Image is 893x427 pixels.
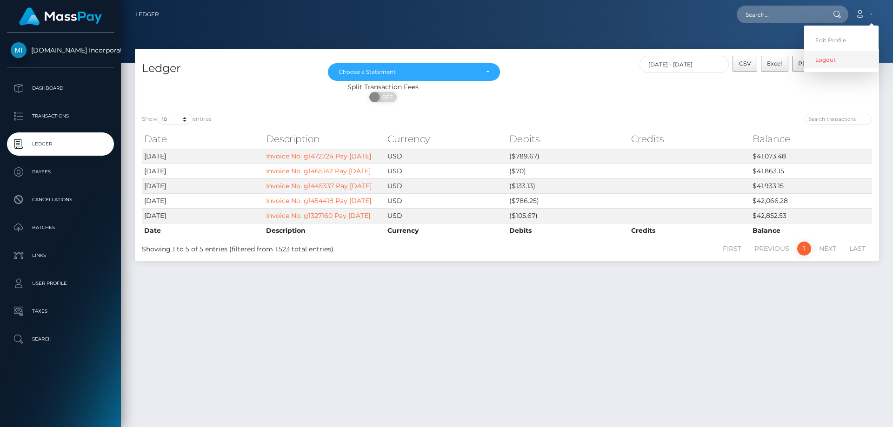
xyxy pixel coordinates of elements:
a: Batches [7,216,114,239]
a: Invoice No. g1465142 Pay [DATE] [266,167,371,175]
a: Transactions [7,105,114,128]
h4: Ledger [142,60,314,77]
a: Links [7,244,114,267]
label: Show entries [142,114,212,125]
span: Excel [767,60,782,67]
a: User Profile [7,272,114,295]
td: [DATE] [142,193,264,208]
td: $41,073.48 [750,149,872,164]
div: Choose a Statement [339,68,479,76]
td: ($70) [507,164,629,178]
select: Showentries [158,114,193,125]
td: $41,863.15 [750,164,872,178]
th: Date [142,223,264,238]
a: Invoice No. g1454418 Pay [DATE] [266,197,371,205]
td: ($133.13) [507,178,629,193]
div: Showing 1 to 5 of 5 entries (filtered from 1,523 total entries) [142,241,438,254]
a: Invoice No. g1472724 Pay [DATE] [266,152,371,160]
a: Ledger [7,132,114,156]
a: Cancellations [7,188,114,211]
a: Edit Profile [804,32,879,49]
input: Search... [737,6,824,23]
th: Debits [507,130,629,148]
input: Search transactions [805,114,872,125]
td: [DATE] [142,178,264,193]
div: Split Transaction Fees [135,82,631,92]
a: Invoice No. g1327160 Pay [DATE] [266,211,370,220]
td: USD [385,178,507,193]
a: Taxes [7,300,114,323]
p: Dashboard [11,81,110,95]
td: $42,066.28 [750,193,872,208]
td: USD [385,149,507,164]
td: [DATE] [142,149,264,164]
a: Logout [804,51,879,68]
td: [DATE] [142,164,264,178]
input: Date filter [640,56,729,73]
span: [DOMAIN_NAME] Incorporated [7,46,114,54]
th: Currency [385,130,507,148]
p: Cancellations [11,193,110,207]
img: MassPay Logo [19,7,102,26]
td: USD [385,193,507,208]
th: Balance [750,130,872,148]
td: [DATE] [142,208,264,223]
th: Currency [385,223,507,238]
td: $42,852.53 [750,208,872,223]
th: Balance [750,223,872,238]
button: CSV [733,56,757,72]
td: ($105.67) [507,208,629,223]
a: Ledger [135,5,159,24]
p: User Profile [11,276,110,290]
th: Credits [629,223,751,238]
td: ($786.25) [507,193,629,208]
p: Transactions [11,109,110,123]
p: Payees [11,165,110,179]
th: Description [264,223,386,238]
a: 1 [797,242,811,256]
span: OFF [374,92,398,102]
th: Credits [629,130,751,148]
button: Excel [761,56,788,72]
th: Date [142,130,264,148]
td: USD [385,164,507,178]
span: CSV [739,60,751,67]
p: Ledger [11,137,110,151]
img: Medley.com Incorporated [11,42,27,58]
a: Payees [7,160,114,184]
td: USD [385,208,507,223]
a: Dashboard [7,77,114,100]
p: Links [11,249,110,263]
th: Debits [507,223,629,238]
td: ($789.67) [507,149,629,164]
button: PDF [792,56,817,72]
a: Invoice No. g1445337 Pay [DATE] [266,182,372,190]
p: Taxes [11,304,110,318]
button: Choose a Statement [328,63,500,81]
td: $41,933.15 [750,178,872,193]
a: Search [7,328,114,351]
th: Description [264,130,386,148]
p: Batches [11,221,110,235]
span: PDF [798,60,811,67]
p: Search [11,332,110,346]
